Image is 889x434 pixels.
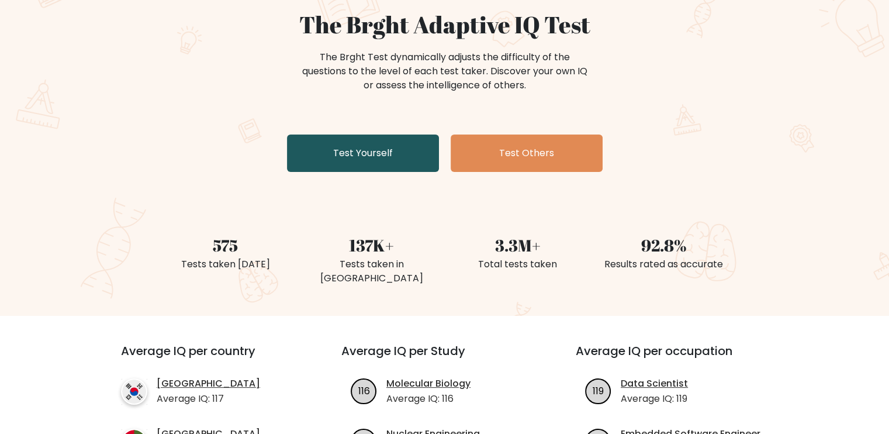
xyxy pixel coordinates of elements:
h3: Average IQ per Study [341,344,548,372]
div: 575 [160,233,292,257]
p: Average IQ: 117 [157,392,260,406]
p: Average IQ: 119 [621,392,688,406]
a: Test Others [451,135,603,172]
img: country [121,378,147,405]
div: Tests taken [DATE] [160,257,292,271]
h3: Average IQ per occupation [576,344,782,372]
div: The Brght Test dynamically adjusts the difficulty of the questions to the level of each test take... [299,50,591,92]
div: 137K+ [306,233,438,257]
a: [GEOGRAPHIC_DATA] [157,377,260,391]
a: Test Yourself [287,135,439,172]
div: 92.8% [598,233,730,257]
h1: The Brght Adaptive IQ Test [160,11,730,39]
p: Average IQ: 116 [386,392,471,406]
div: 3.3M+ [452,233,584,257]
a: Data Scientist [621,377,688,391]
text: 116 [358,384,370,397]
text: 119 [593,384,604,397]
div: Tests taken in [GEOGRAPHIC_DATA] [306,257,438,285]
div: Total tests taken [452,257,584,271]
a: Molecular Biology [386,377,471,391]
h3: Average IQ per country [121,344,299,372]
div: Results rated as accurate [598,257,730,271]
